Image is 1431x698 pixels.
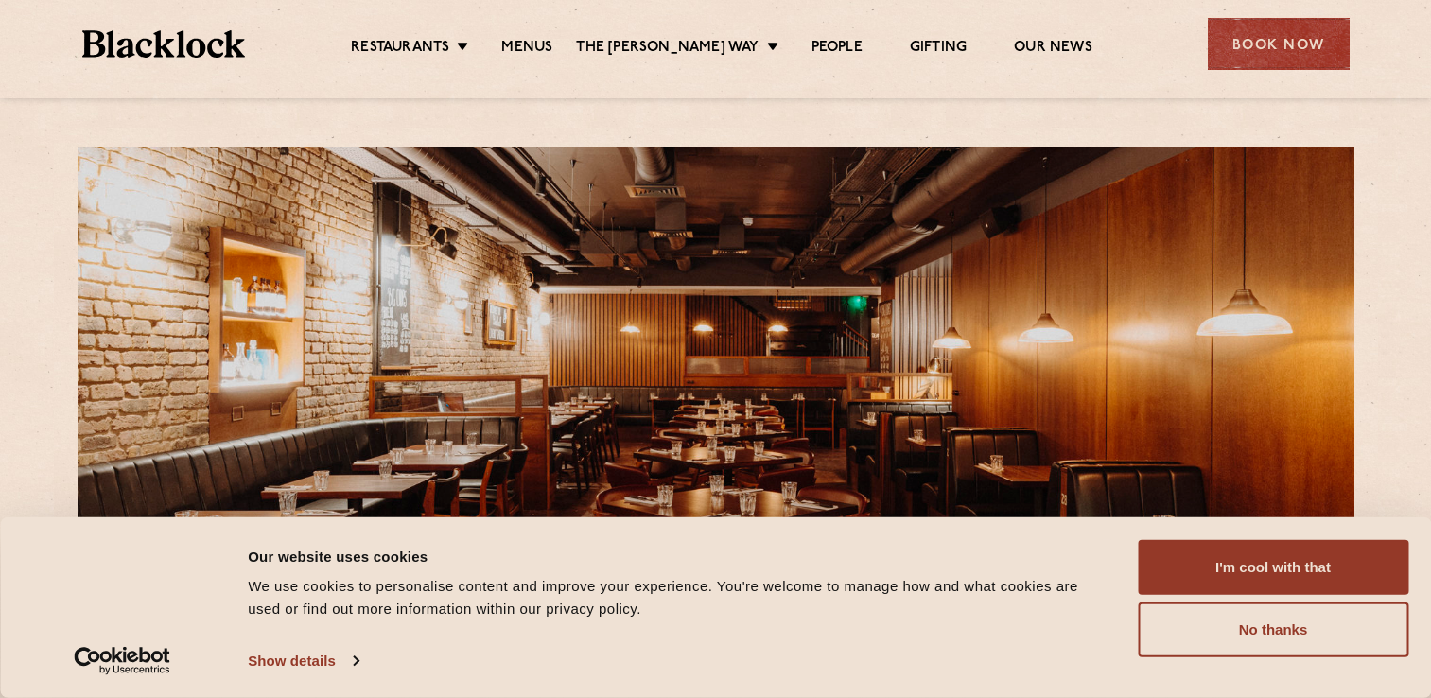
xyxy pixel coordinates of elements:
[1138,540,1408,595] button: I'm cool with that
[248,647,358,675] a: Show details
[248,545,1095,567] div: Our website uses cookies
[82,30,246,58] img: BL_Textured_Logo-footer-cropped.svg
[40,647,205,675] a: Usercentrics Cookiebot - opens in a new window
[1014,39,1092,60] a: Our News
[248,575,1095,620] div: We use cookies to personalise content and improve your experience. You're welcome to manage how a...
[910,39,967,60] a: Gifting
[351,39,449,60] a: Restaurants
[811,39,863,60] a: People
[1138,602,1408,657] button: No thanks
[1208,18,1350,70] div: Book Now
[576,39,759,60] a: The [PERSON_NAME] Way
[501,39,552,60] a: Menus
